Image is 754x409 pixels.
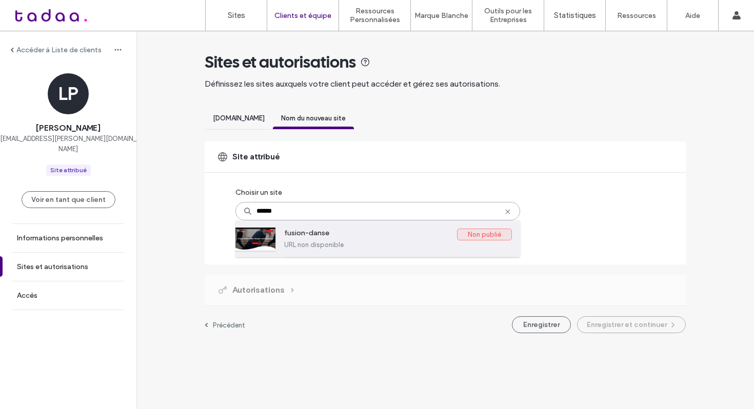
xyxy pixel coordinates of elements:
label: Non publié [457,229,512,240]
button: Enregistrer [512,316,571,333]
label: fusion-danse [284,229,457,241]
div: LP [48,73,89,114]
label: Informations personnelles [17,234,103,242]
label: Outils pour les Entreprises [472,7,544,24]
span: Site attribué [232,151,280,162]
label: Accès [17,291,37,300]
label: Sites [228,11,245,20]
label: Sites et autorisations [17,262,88,271]
button: Voir en tant que client [22,191,115,208]
div: Site attribué [50,166,87,175]
span: Nom du nouveau site [281,114,346,122]
span: Aide [24,7,44,16]
label: Choisir un site [235,183,282,202]
label: Marque Blanche [414,11,468,20]
span: [PERSON_NAME] [36,122,101,134]
label: Accéder à Liste de clients [16,46,102,54]
span: Autorisations [232,284,285,296]
label: Aide [685,11,700,20]
label: Ressources Personnalisées [339,7,410,24]
label: URL non disponible [284,241,512,249]
span: Définissez les sites auxquels votre client peut accéder et gérez ses autorisations. [205,79,500,89]
label: Précédent [213,321,245,329]
label: Clients et équipe [274,11,331,20]
label: Statistiques [554,11,596,20]
label: Ressources [617,11,656,20]
span: [DOMAIN_NAME] [213,114,265,122]
span: Sites et autorisations [205,52,356,72]
a: Précédent [205,321,245,329]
